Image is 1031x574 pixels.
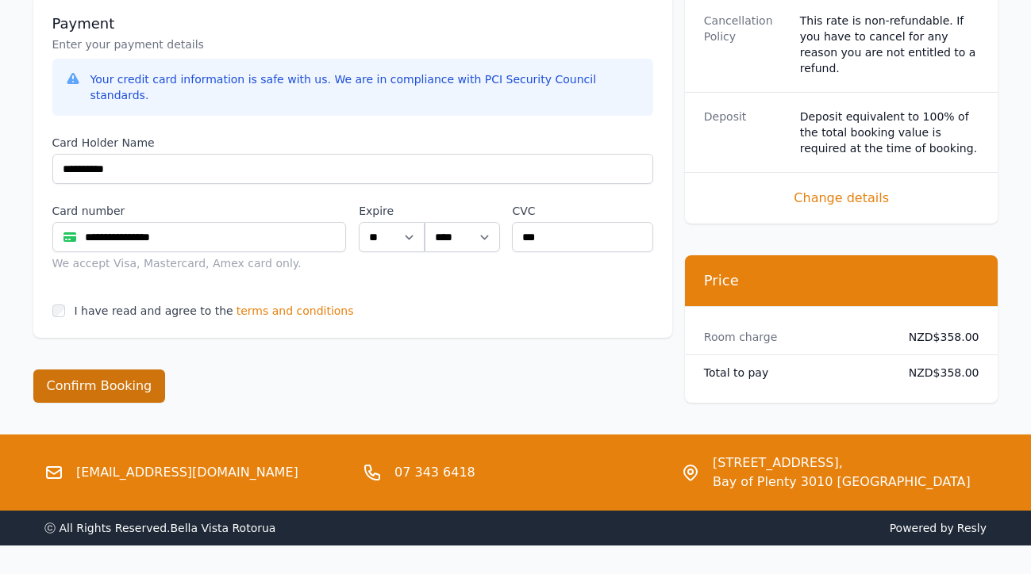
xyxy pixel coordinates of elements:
a: 07 343 6418 [394,463,475,482]
dt: Deposit [704,109,787,156]
dt: Total to pay [704,365,883,381]
h3: Price [704,271,979,290]
div: Your credit card information is safe with us. We are in compliance with PCI Security Council stan... [90,71,641,103]
p: Enter your payment details [52,36,653,52]
label: Card number [52,203,347,219]
span: Bay of Plenty 3010 [GEOGRAPHIC_DATA] [713,473,971,492]
label: . [425,203,499,219]
dt: Cancellation Policy [704,13,787,76]
span: Powered by [522,520,987,536]
label: Expire [359,203,425,219]
a: [EMAIL_ADDRESS][DOMAIN_NAME] [76,463,298,482]
dd: NZD$358.00 [896,329,979,345]
span: Change details [704,189,979,208]
span: terms and conditions [237,303,354,319]
div: This rate is non-refundable. If you have to cancel for any reason you are not entitled to a refund. [800,13,979,76]
button: Confirm Booking [33,369,166,403]
span: [STREET_ADDRESS], [713,453,971,473]
dd: Deposit equivalent to 100% of the total booking value is required at the time of booking. [800,109,979,156]
dt: Room charge [704,329,883,345]
label: CVC [512,203,652,219]
label: I have read and agree to the [75,304,233,317]
a: Resly [957,522,987,534]
label: Card Holder Name [52,135,653,151]
div: We accept Visa, Mastercard, Amex card only. [52,255,347,271]
dd: NZD$358.00 [896,365,979,381]
span: ⓒ All Rights Reserved. Bella Vista Rotorua [44,522,275,534]
h3: Payment [52,14,653,33]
